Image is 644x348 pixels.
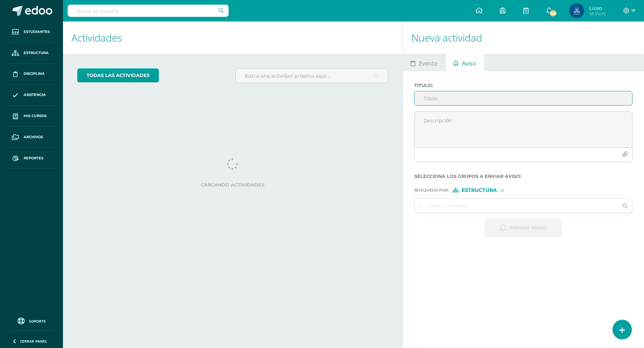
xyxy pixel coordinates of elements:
span: Estudiantes [24,29,50,35]
a: Evento [403,54,445,71]
span: Estructura [462,188,497,192]
a: Reportes [6,148,57,169]
span: Disciplina [24,71,45,77]
span: Mis cursos [24,113,47,119]
a: Mis cursos [6,106,57,127]
a: Estudiantes [6,21,57,43]
span: Cerrar panel [20,339,47,344]
span: Aviso [462,55,476,72]
label: Selecciona los grupos a enviar aviso : [414,174,633,179]
span: Estructura [24,50,49,56]
a: Soporte [9,316,54,325]
label: Titulo : [414,83,633,88]
a: Disciplina [6,64,57,85]
input: Ej. Primero primaria [415,199,618,213]
img: 1c811e9e7f454fa9ffc50b5577646b50.png [570,4,584,18]
a: todas las Actividades [77,68,159,82]
span: Soporte [29,319,46,324]
a: Asistencia [6,84,57,106]
input: Busca un usuario... [68,5,229,17]
span: Reportes [24,155,43,161]
span: Evento [419,55,438,72]
a: Estructura [6,43,57,64]
span: Asistencia [24,92,46,98]
span: Mi Perfil [589,11,606,17]
span: Enviar aviso [509,219,547,237]
label: Cargando actividades [77,182,388,188]
h1: Actividades [72,21,394,54]
input: Titulo [415,91,632,105]
h1: Nueva actividad [411,21,635,54]
a: Aviso [446,54,484,71]
span: Archivos [24,134,43,140]
span: Liceo [589,4,606,11]
div: [object Object] [453,188,506,193]
span: Búsqueda por : [414,188,449,192]
a: Archivos [6,127,57,148]
input: Busca una actividad próxima aquí... [236,69,387,83]
button: Enviar aviso [485,219,562,237]
span: 330 [549,9,557,17]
